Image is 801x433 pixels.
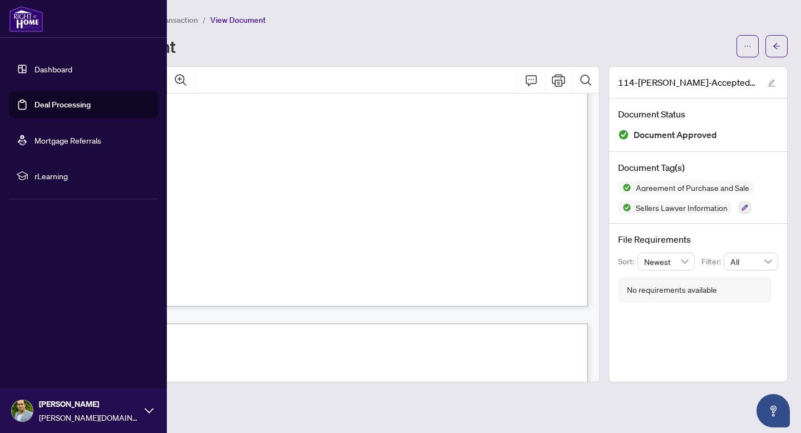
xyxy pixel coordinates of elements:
[618,255,637,268] p: Sort:
[730,253,772,270] span: All
[618,233,778,246] h4: File Requirements
[773,42,780,50] span: arrow-left
[618,76,757,89] span: 114-[PERSON_NAME]-Accepted-Offer 1 1 1.pdf
[618,107,778,121] h4: Document Status
[34,135,101,145] a: Mortgage Referrals
[34,100,91,110] a: Deal Processing
[34,64,72,74] a: Dashboard
[139,15,198,25] span: View Transaction
[627,284,717,296] div: No requirements available
[39,411,139,424] span: [PERSON_NAME][DOMAIN_NAME][EMAIL_ADDRESS][DOMAIN_NAME]
[202,13,206,26] li: /
[744,42,751,50] span: ellipsis
[618,161,778,174] h4: Document Tag(s)
[34,170,150,182] span: rLearning
[644,253,689,270] span: Newest
[618,129,629,140] img: Document Status
[210,15,266,25] span: View Document
[9,6,43,32] img: logo
[618,201,631,214] img: Status Icon
[634,127,717,142] span: Document Approved
[701,255,724,268] p: Filter:
[12,400,33,421] img: Profile Icon
[768,79,775,87] span: edit
[756,394,790,427] button: Open asap
[631,184,754,191] span: Agreement of Purchase and Sale
[618,181,631,194] img: Status Icon
[631,204,732,211] span: Sellers Lawyer Information
[39,398,139,410] span: [PERSON_NAME]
